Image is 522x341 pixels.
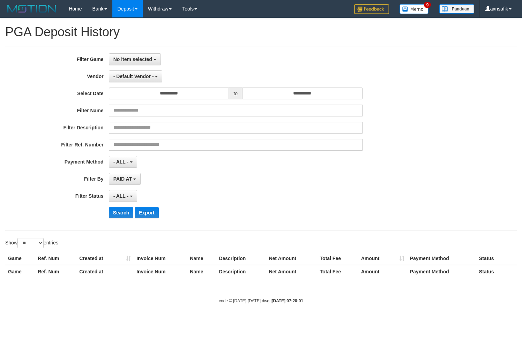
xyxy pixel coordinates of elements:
[109,70,163,82] button: - Default Vendor -
[424,2,431,8] span: 9
[134,265,187,278] th: Invoice Num
[5,265,35,278] th: Game
[317,252,358,265] th: Total Fee
[476,252,517,265] th: Status
[187,265,216,278] th: Name
[219,298,303,303] small: code © [DATE]-[DATE] dwg |
[109,173,141,185] button: PAID AT
[407,265,476,278] th: Payment Method
[109,53,161,65] button: No item selected
[354,4,389,14] img: Feedback.jpg
[35,265,76,278] th: Ref. Num
[407,252,476,265] th: Payment Method
[358,252,407,265] th: Amount
[134,252,187,265] th: Invoice Num
[216,252,266,265] th: Description
[113,159,129,165] span: - ALL -
[113,176,132,182] span: PAID AT
[76,252,134,265] th: Created at
[109,207,134,218] button: Search
[35,252,76,265] th: Ref. Num
[439,4,474,14] img: panduan.png
[113,193,129,199] span: - ALL -
[135,207,158,218] button: Export
[5,25,517,39] h1: PGA Deposit History
[266,252,317,265] th: Net Amount
[187,252,216,265] th: Name
[476,265,517,278] th: Status
[5,238,58,248] label: Show entries
[76,265,134,278] th: Created at
[266,265,317,278] th: Net Amount
[17,238,44,248] select: Showentries
[5,3,58,14] img: MOTION_logo.png
[5,252,35,265] th: Game
[358,265,407,278] th: Amount
[113,74,154,79] span: - Default Vendor -
[113,56,152,62] span: No item selected
[317,265,358,278] th: Total Fee
[272,298,303,303] strong: [DATE] 07:20:01
[229,88,242,99] span: to
[400,4,429,14] img: Button%20Memo.svg
[109,190,137,202] button: - ALL -
[216,265,266,278] th: Description
[109,156,137,168] button: - ALL -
